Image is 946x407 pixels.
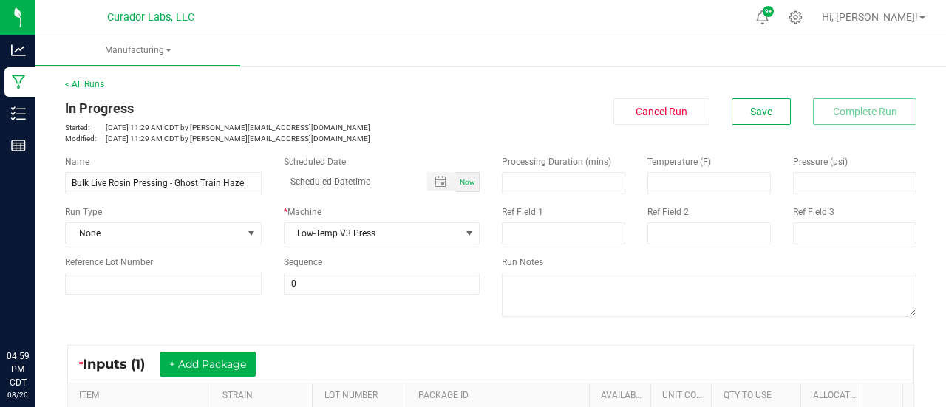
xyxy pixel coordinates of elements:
span: Manufacturing [35,44,240,57]
span: Inputs (1) [83,356,160,372]
a: PACKAGE IDSortable [418,390,584,402]
span: Curador Labs, LLC [107,11,194,24]
a: < All Runs [65,79,104,89]
inline-svg: Reports [11,138,26,153]
a: ITEMSortable [79,390,205,402]
iframe: Resource center [15,289,59,333]
span: Name [65,157,89,167]
span: Temperature (F) [647,157,711,167]
span: Ref Field 1 [502,207,543,217]
span: Reference Lot Number [65,257,153,267]
span: Ref Field 3 [793,207,834,217]
span: Run Notes [502,257,543,267]
button: Complete Run [813,98,916,125]
span: Processing Duration (mins) [502,157,611,167]
a: Manufacturing [35,35,240,66]
div: Manage settings [786,10,805,24]
iframe: Resource center unread badge [44,287,61,304]
p: 04:59 PM CDT [7,349,29,389]
span: Modified: [65,133,106,144]
span: Complete Run [833,106,897,117]
span: None [66,223,242,244]
a: LOT NUMBERSortable [324,390,401,402]
a: AVAILABLESortable [601,390,644,402]
a: STRAINSortable [222,390,307,402]
button: Cancel Run [613,98,709,125]
inline-svg: Manufacturing [11,75,26,89]
span: Save [750,106,772,117]
p: [DATE] 11:29 AM CDT by [PERSON_NAME][EMAIL_ADDRESS][DOMAIN_NAME] [65,133,480,144]
inline-svg: Analytics [11,43,26,58]
button: + Add Package [160,352,256,377]
inline-svg: Inventory [11,106,26,121]
input: Scheduled Datetime [284,172,412,191]
button: Save [732,98,791,125]
span: Ref Field 2 [647,207,689,217]
a: Sortable [874,390,897,402]
a: Allocated CostSortable [813,390,857,402]
span: Started: [65,122,106,133]
span: Toggle popup [427,172,456,191]
span: Now [460,178,475,186]
p: [DATE] 11:29 AM CDT by [PERSON_NAME][EMAIL_ADDRESS][DOMAIN_NAME] [65,122,480,133]
a: Unit CostSortable [662,390,706,402]
p: 08/20 [7,389,29,400]
span: Machine [287,207,321,217]
span: Pressure (psi) [793,157,848,167]
a: QTY TO USESortable [724,390,796,402]
span: Low-Temp V3 Press [285,223,461,244]
span: Scheduled Date [284,157,346,167]
div: In Progress [65,98,480,118]
span: Run Type [65,205,102,219]
span: Hi, [PERSON_NAME]! [822,11,918,23]
span: Cancel Run [636,106,687,117]
span: Sequence [284,257,322,267]
span: 9+ [765,9,772,15]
